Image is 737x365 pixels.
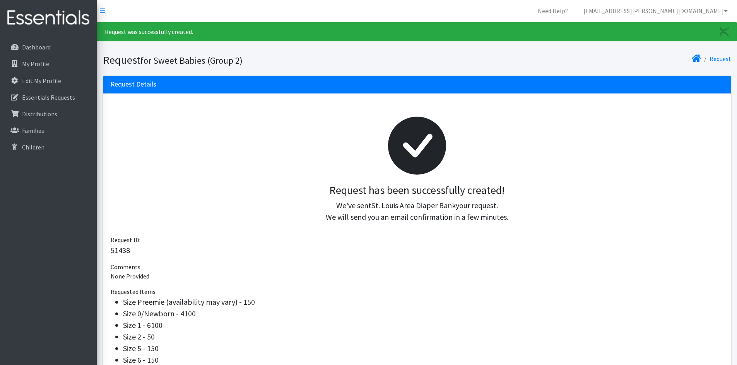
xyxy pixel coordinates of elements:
[111,236,140,244] span: Request ID:
[3,5,94,31] img: HumanEssentials
[123,331,723,343] li: Size 2 - 50
[710,55,731,63] a: Request
[140,55,243,66] small: for Sweet Babies (Group 2)
[22,143,44,151] p: Children
[22,93,75,101] p: Essentials Requests
[111,263,142,271] span: Comments:
[117,184,717,197] h3: Request has been successfully created!
[3,56,94,71] a: My Profile
[123,319,723,331] li: Size 1 - 6100
[532,3,574,19] a: Need Help?
[22,127,44,134] p: Families
[3,39,94,55] a: Dashboard
[97,22,737,41] div: Request was successfully created.
[117,200,717,223] p: We've sent your request. We will send you an email confirmation in a few minutes.
[111,80,156,88] h3: Request Details
[123,343,723,354] li: Size 5 - 150
[123,296,723,308] li: Size Preemie (availability may vary) - 150
[111,244,723,256] p: 51438
[22,77,61,85] p: Edit My Profile
[3,106,94,122] a: Distributions
[3,123,94,138] a: Families
[111,288,157,295] span: Requested Items:
[3,73,94,88] a: Edit My Profile
[123,308,723,319] li: Size 0/Newborn - 4100
[22,43,51,51] p: Dashboard
[22,110,57,118] p: Distributions
[111,272,149,280] span: None Provided
[712,22,737,41] a: Close
[3,90,94,105] a: Essentials Requests
[22,60,49,68] p: My Profile
[577,3,734,19] a: [EMAIL_ADDRESS][PERSON_NAME][DOMAIN_NAME]
[371,200,456,210] span: St. Louis Area Diaper Bank
[3,139,94,155] a: Children
[103,53,414,67] h1: Request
